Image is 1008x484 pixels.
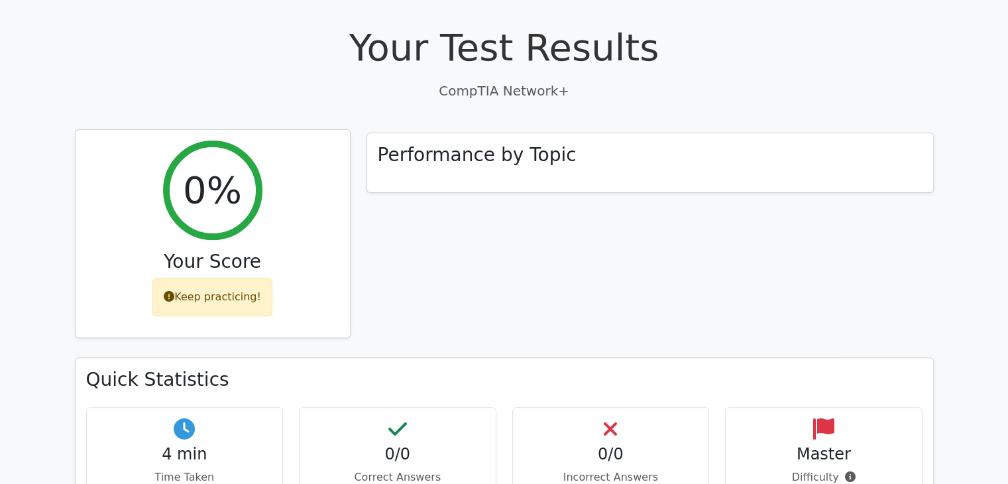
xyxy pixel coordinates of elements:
[97,445,272,464] h4: 4 min
[86,369,923,391] h3: Quick Statistics
[75,25,934,70] h1: Your Test Results
[524,445,699,464] h4: 0/0
[75,81,934,101] p: CompTIA Network+
[183,168,242,212] h2: 0%
[310,445,485,464] h4: 0/0
[86,251,339,273] h3: Your Score
[152,278,272,316] div: Keep practicing!
[378,144,577,166] h3: Performance by Topic
[736,445,911,464] h4: Master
